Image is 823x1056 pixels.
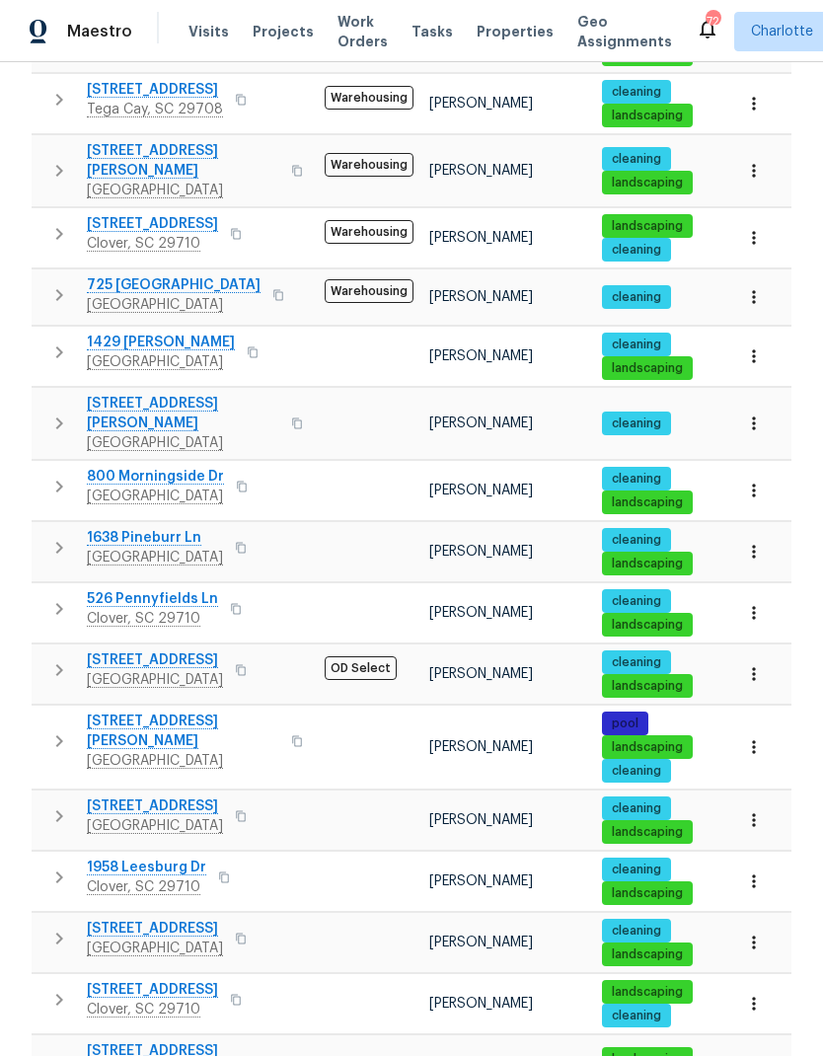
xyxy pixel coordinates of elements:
span: Work Orders [337,12,388,51]
span: cleaning [604,654,669,671]
span: cleaning [604,593,669,610]
span: Tasks [411,25,453,38]
span: cleaning [604,532,669,549]
span: cleaning [604,763,669,780]
span: Charlotte [751,22,813,41]
span: Properties [477,22,554,41]
span: cleaning [604,415,669,432]
span: landscaping [604,556,691,572]
span: [PERSON_NAME] [429,349,533,363]
span: landscaping [604,108,691,124]
span: cleaning [604,84,669,101]
span: [PERSON_NAME] [429,606,533,620]
span: landscaping [604,678,691,695]
span: landscaping [604,946,691,963]
span: landscaping [604,617,691,634]
span: [PERSON_NAME] [429,545,533,559]
span: pool [604,716,646,732]
span: landscaping [604,494,691,511]
span: landscaping [604,824,691,841]
span: landscaping [604,175,691,191]
span: cleaning [604,1008,669,1024]
span: cleaning [604,800,669,817]
span: Warehousing [325,279,413,303]
span: [PERSON_NAME] [429,164,533,178]
span: cleaning [604,242,669,259]
span: Projects [253,22,314,41]
span: cleaning [604,471,669,488]
span: [PERSON_NAME] [429,740,533,754]
span: [PERSON_NAME] [429,97,533,111]
span: [PERSON_NAME] [429,667,533,681]
span: [PERSON_NAME] [429,874,533,888]
span: Warehousing [325,153,413,177]
span: [PERSON_NAME] [429,813,533,827]
span: [PERSON_NAME] [429,231,533,245]
span: Maestro [67,22,132,41]
span: [PERSON_NAME] [429,416,533,430]
span: landscaping [604,984,691,1001]
span: cleaning [604,289,669,306]
span: cleaning [604,337,669,353]
div: 72 [706,12,719,32]
span: landscaping [604,360,691,377]
span: cleaning [604,862,669,878]
span: Warehousing [325,86,413,110]
span: [PERSON_NAME] [429,290,533,304]
span: [PERSON_NAME] [429,484,533,497]
span: Geo Assignments [577,12,672,51]
span: landscaping [604,218,691,235]
span: landscaping [604,739,691,756]
span: cleaning [604,923,669,940]
span: cleaning [604,151,669,168]
span: Visits [188,22,229,41]
span: OD Select [325,656,397,680]
span: landscaping [604,885,691,902]
span: Warehousing [325,220,413,244]
span: [PERSON_NAME] [429,997,533,1011]
span: [PERSON_NAME] [429,936,533,949]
